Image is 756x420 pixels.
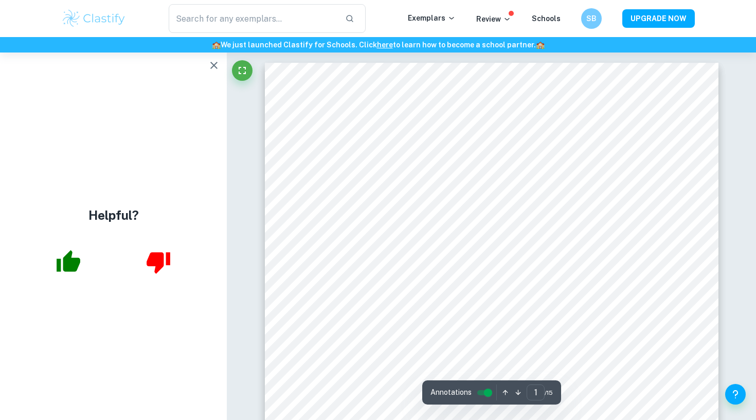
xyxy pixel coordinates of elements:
h6: SB [586,13,598,24]
h4: Helpful? [88,206,139,224]
span: Annotations [430,387,472,398]
img: Clastify logo [61,8,127,29]
span: 🏫 [536,41,545,49]
button: UPGRADE NOW [622,9,695,28]
a: Schools [532,14,561,23]
h6: We just launched Clastify for Schools. Click to learn how to become a school partner. [2,39,754,50]
span: / 15 [545,388,553,397]
button: Fullscreen [232,60,253,81]
button: Help and Feedback [725,384,746,405]
input: Search for any exemplars... [169,4,337,33]
a: here [377,41,393,49]
p: Exemplars [408,12,456,24]
p: Review [476,13,511,25]
span: 🏫 [212,41,221,49]
button: SB [581,8,602,29]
